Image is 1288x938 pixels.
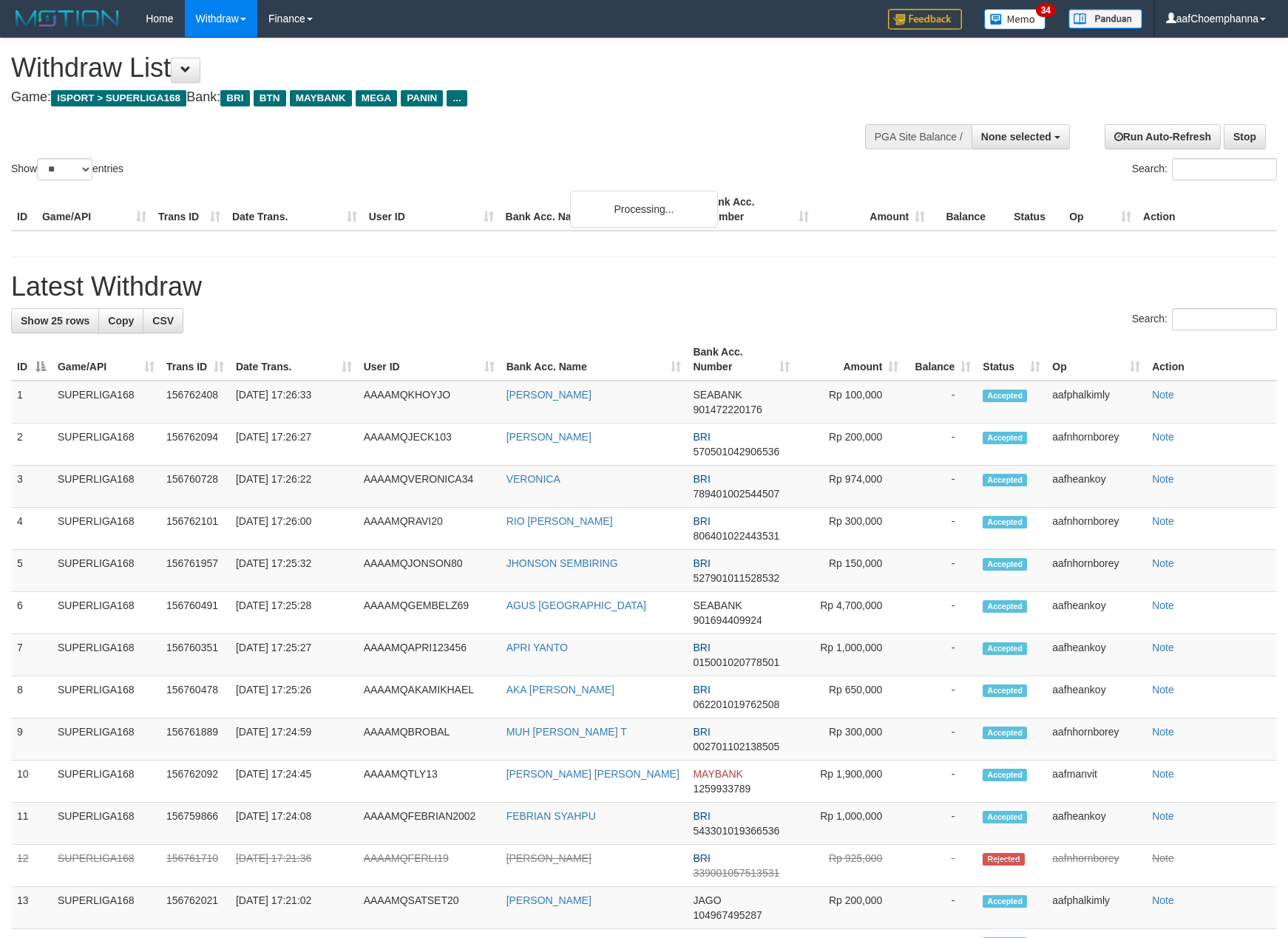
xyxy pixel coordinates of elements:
td: 156762092 [160,761,230,803]
a: VERONICA [506,473,560,485]
span: ISPORT > SUPERLIGA168 [51,90,186,106]
span: PANIN [401,90,443,106]
span: Copy 806401022443531 to clipboard [693,530,779,542]
td: - [904,845,977,887]
a: Note [1152,515,1174,527]
label: Show entries [11,158,123,180]
span: BRI [220,90,249,106]
td: Rp 100,000 [796,381,904,424]
th: Trans ID [152,188,226,231]
span: MAYBANK [693,768,742,780]
td: [DATE] 17:25:26 [230,676,358,718]
td: Rp 1,900,000 [796,761,904,803]
span: Copy 527901011528532 to clipboard [693,572,779,584]
td: - [904,718,977,761]
span: None selected [981,131,1051,143]
td: SUPERLIGA168 [52,676,160,718]
a: RIO [PERSON_NAME] [506,515,613,527]
td: [DATE] 17:25:28 [230,592,358,634]
td: aafnhornborey [1046,550,1146,592]
td: - [904,803,977,845]
td: SUPERLIGA168 [52,424,160,466]
th: Balance [931,188,1008,231]
td: Rp 300,000 [796,508,904,550]
a: Show 25 rows [11,308,99,333]
span: Accepted [983,895,1027,908]
span: Accepted [983,558,1027,571]
a: AKA [PERSON_NAME] [506,684,614,696]
span: BRI [693,726,710,738]
th: Balance: activate to sort column ascending [904,339,977,381]
td: [DATE] 17:26:33 [230,381,358,424]
td: AAAAMQVERONICA34 [358,466,501,508]
span: Accepted [983,811,1027,823]
a: Note [1152,852,1174,864]
td: SUPERLIGA168 [52,803,160,845]
span: MEGA [356,90,398,106]
td: aafheankoy [1046,592,1146,634]
span: 34 [1036,4,1056,17]
td: 156760351 [160,634,230,676]
td: 7 [11,634,52,676]
a: Note [1152,431,1174,443]
a: APRI YANTO [506,642,568,653]
span: Copy 570501042906536 to clipboard [693,446,779,458]
span: MAYBANK [290,90,352,106]
a: Stop [1224,124,1266,149]
td: [DATE] 17:21:02 [230,887,358,929]
td: - [904,592,977,634]
a: FEBRIAN SYAHPU [506,810,596,822]
td: aafphalkimly [1046,381,1146,424]
a: [PERSON_NAME] [506,852,592,864]
td: - [904,381,977,424]
a: MUH [PERSON_NAME] T [506,726,627,738]
th: User ID: activate to sort column ascending [358,339,501,381]
td: 156761889 [160,718,230,761]
td: Rp 925,000 [796,845,904,887]
a: Note [1152,473,1174,485]
td: 3 [11,466,52,508]
span: Copy 901694409924 to clipboard [693,614,762,626]
span: Accepted [983,474,1027,486]
td: 8 [11,676,52,718]
a: Note [1152,557,1174,569]
span: ... [447,90,467,106]
th: Bank Acc. Number [699,188,815,231]
td: AAAAMQRAVI20 [358,508,501,550]
a: [PERSON_NAME] [506,389,592,401]
td: AAAAMQGEMBELZ69 [358,592,501,634]
th: Bank Acc. Name: activate to sort column ascending [501,339,688,381]
td: aafheankoy [1046,676,1146,718]
span: Copy 015001020778501 to clipboard [693,656,779,668]
th: Amount [815,188,931,231]
td: [DATE] 17:24:45 [230,761,358,803]
td: 156761957 [160,550,230,592]
td: - [904,761,977,803]
span: SEABANK [693,389,742,401]
td: AAAAMQFEBRIAN2002 [358,803,501,845]
span: JAGO [693,894,721,906]
td: 13 [11,887,52,929]
span: Copy 002701102138505 to clipboard [693,741,779,752]
a: Note [1152,810,1174,822]
td: [DATE] 17:21:36 [230,845,358,887]
a: Note [1152,642,1174,653]
span: Copy 104967495287 to clipboard [693,909,762,921]
h1: Withdraw List [11,53,844,83]
td: AAAAMQFERLI19 [358,845,501,887]
label: Search: [1132,158,1277,180]
input: Search: [1172,158,1277,180]
td: - [904,466,977,508]
th: Op [1063,188,1137,231]
td: - [904,424,977,466]
th: Op: activate to sort column ascending [1046,339,1146,381]
img: Button%20Memo.svg [984,9,1046,30]
span: Accepted [983,727,1027,739]
a: Note [1152,599,1174,611]
td: 4 [11,508,52,550]
td: aafnhornborey [1046,508,1146,550]
td: [DATE] 17:25:32 [230,550,358,592]
span: BRI [693,684,710,696]
img: panduan.png [1068,9,1142,29]
td: - [904,634,977,676]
